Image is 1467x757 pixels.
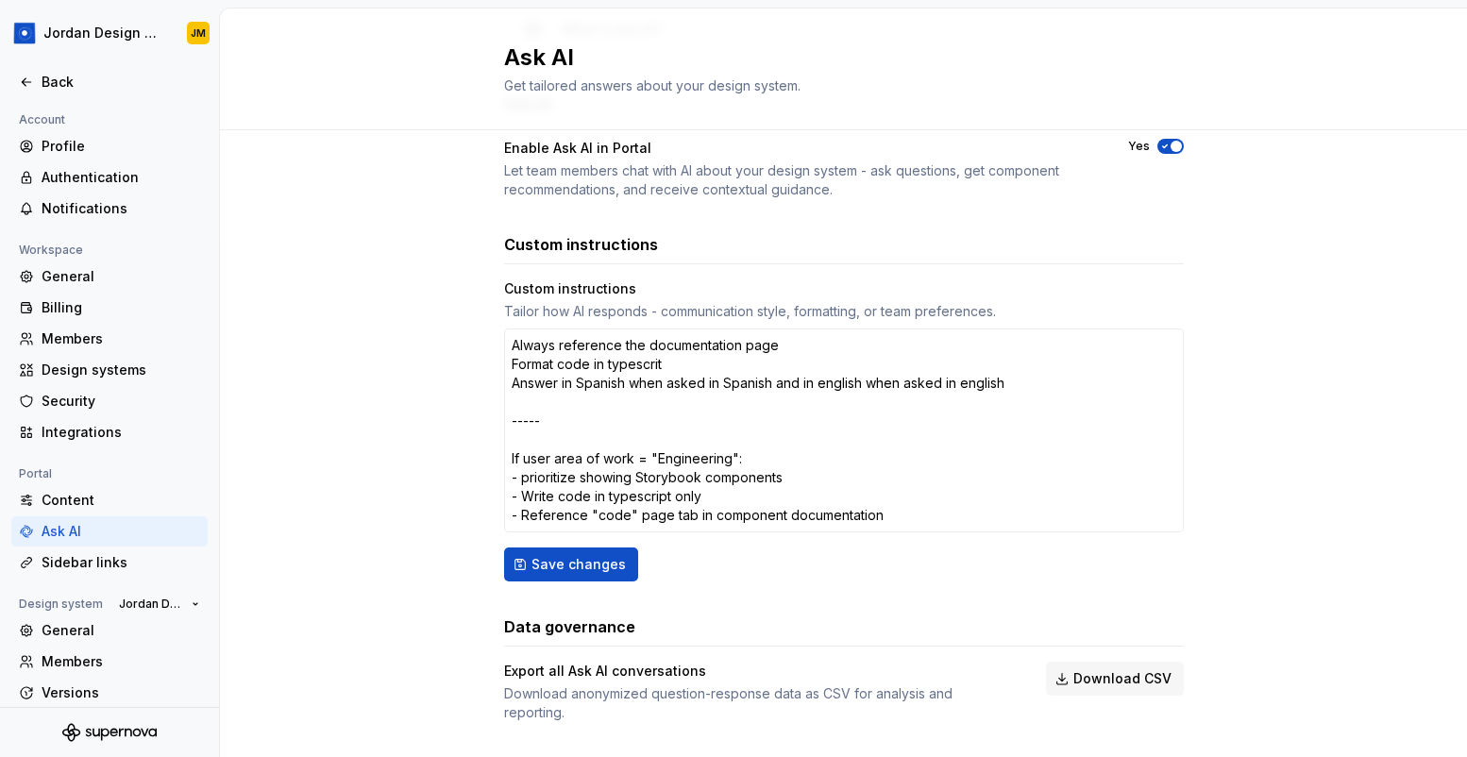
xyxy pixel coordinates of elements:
svg: Supernova Logo [62,723,157,742]
div: Members [42,329,200,348]
label: Yes [1128,139,1150,154]
a: Content [11,485,208,515]
a: Sidebar links [11,547,208,578]
span: Download CSV [1073,669,1172,688]
a: Notifications [11,193,208,224]
a: Back [11,67,208,97]
a: General [11,261,208,292]
div: Export all Ask AI conversations [504,662,1012,681]
img: 049812b6-2877-400d-9dc9-987621144c16.png [13,22,36,44]
div: Tailor how AI responds - communication style, formatting, or team preferences. [504,302,1184,321]
div: Sidebar links [42,553,200,572]
span: Jordan Design System [119,597,184,612]
div: JM [191,25,206,41]
div: Custom instructions [504,279,1184,298]
a: Profile [11,131,208,161]
button: Jordan Design SystemJM [4,12,215,54]
div: Portal [11,463,59,485]
a: Ask AI [11,516,208,547]
button: Download CSV [1046,662,1184,696]
div: Versions [42,683,200,702]
a: General [11,615,208,646]
a: Members [11,647,208,677]
div: Security [42,392,200,411]
div: Enable Ask AI in Portal [504,139,1094,158]
a: Members [11,324,208,354]
div: Jordan Design System [43,24,164,42]
a: Versions [11,678,208,708]
div: Workspace [11,239,91,261]
div: Profile [42,137,200,156]
h3: Custom instructions [504,233,658,256]
a: Authentication [11,162,208,193]
div: Notifications [42,199,200,218]
div: Account [11,109,73,131]
textarea: Always reference the documentation page Format code in typescrit Answer in Spanish when asked in ... [504,328,1184,532]
div: Integrations [42,423,200,442]
a: Design systems [11,355,208,385]
div: Members [42,652,200,671]
div: Design system [11,593,110,615]
span: Get tailored answers about your design system. [504,77,801,93]
a: Security [11,386,208,416]
div: Authentication [42,168,200,187]
a: Integrations [11,417,208,447]
div: Let team members chat with AI about your design system - ask questions, get component recommendat... [504,161,1094,199]
h2: Ask AI [504,42,1161,73]
div: Back [42,73,200,92]
div: Billing [42,298,200,317]
div: Design systems [42,361,200,379]
div: Download anonymized question-response data as CSV for analysis and reporting. [504,684,1012,722]
div: Content [42,491,200,510]
div: General [42,621,200,640]
span: Save changes [531,555,626,574]
button: Save changes [504,547,638,581]
div: Ask AI [42,522,200,541]
a: Billing [11,293,208,323]
div: General [42,267,200,286]
h3: Data governance [504,615,635,638]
